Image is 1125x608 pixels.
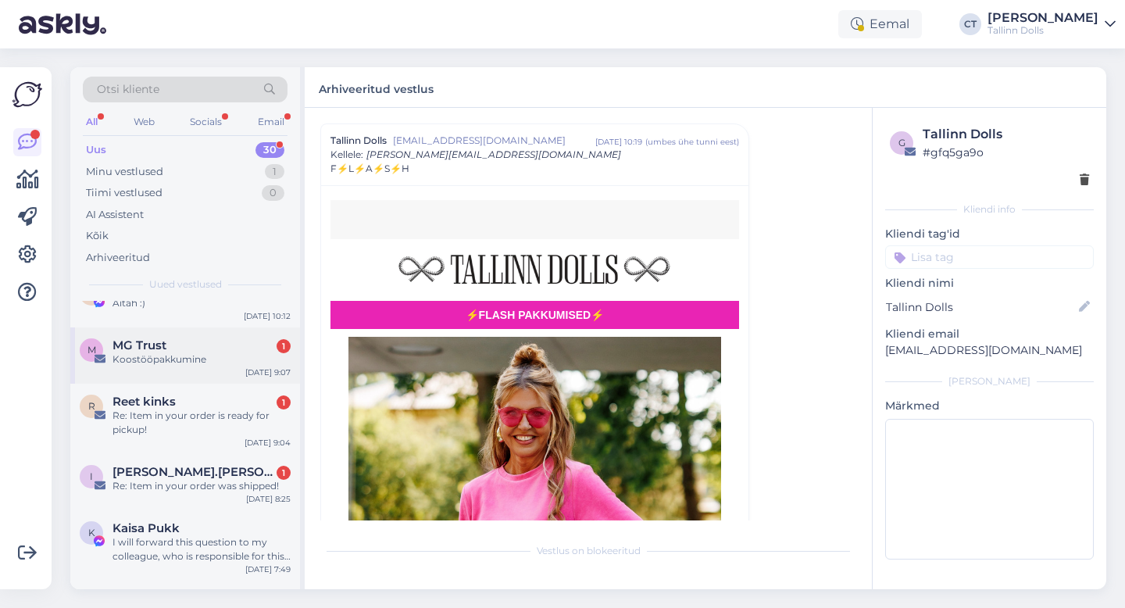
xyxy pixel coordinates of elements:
span: M [87,344,96,356]
div: [DATE] 8:25 [246,493,291,505]
div: Tallinn Dolls [923,125,1089,144]
div: Socials [187,112,225,132]
div: 0 [262,185,284,201]
div: AI Assistent [86,207,144,223]
input: Lisa tag [885,245,1094,269]
input: Lisa nimi [886,299,1076,316]
div: Minu vestlused [86,164,163,180]
span: Reet kinks [112,395,176,409]
p: Märkmed [885,398,1094,414]
span: R [88,400,95,412]
div: 1 [277,339,291,353]
div: 1 [277,466,291,480]
img: 5bde5e54-69a2-44ee-ab2d-622ea800ddb7.png [345,246,725,291]
div: Re: Item in your order was shipped! [112,479,291,493]
div: 30 [255,142,284,158]
div: Arhiveeritud [86,250,150,266]
div: I will forward this question to my colleague, who is responsible for this. The reply will be here... [112,535,291,563]
a: [PERSON_NAME]Tallinn Dolls [987,12,1116,37]
span: Kellele : [330,148,363,160]
span: Vestlus on blokeeritud [537,544,641,558]
span: F⚡L⚡A⚡S⚡H [330,162,409,176]
span: K [88,527,95,538]
div: [DATE] 10:12 [244,310,291,322]
div: [DATE] 7:49 [245,563,291,575]
p: Kliendi nimi [885,275,1094,291]
p: [EMAIL_ADDRESS][DOMAIN_NAME] [885,342,1094,359]
div: CT [959,13,981,35]
div: 1 [265,164,284,180]
div: Kõik [86,228,109,244]
div: Web [130,112,158,132]
span: [EMAIL_ADDRESS][DOMAIN_NAME] [393,134,595,148]
span: [PERSON_NAME][EMAIL_ADDRESS][DOMAIN_NAME] [366,148,621,160]
span: Uued vestlused [149,277,222,291]
span: MG Trust [112,338,166,352]
span: Kaisa Pukk [112,521,180,535]
div: Kliendi info [885,202,1094,216]
div: Re: Item in your order is ready for pickup! [112,409,291,437]
div: Email [255,112,287,132]
div: [PERSON_NAME] [885,374,1094,388]
div: Tallinn Dolls [987,24,1098,37]
div: Aitäh :) [112,296,291,310]
div: [DATE] 9:07 [245,367,291,378]
span: Otsi kliente [97,81,159,98]
div: # gfq5ga9o [923,144,1089,161]
div: [PERSON_NAME] [987,12,1098,24]
span: inger.sillaots [112,465,275,479]
img: Askly Logo [12,80,42,109]
div: [DATE] 10:19 [595,136,642,148]
span: i [90,470,93,482]
p: Kliendi tag'id [885,226,1094,242]
span: ⚡FLASH PAKKUMISED⚡ [466,309,605,321]
div: Eemal [838,10,922,38]
div: Tiimi vestlused [86,185,162,201]
div: All [83,112,101,132]
p: Kliendi email [885,326,1094,342]
span: Tallinn Dolls [330,134,387,148]
div: Koostööpakkumine [112,352,291,367]
div: ( umbes ühe tunni eest ) [645,136,739,148]
div: 1 [277,395,291,410]
span: g [898,137,905,148]
div: Uus [86,142,106,158]
label: Arhiveeritud vestlus [319,77,434,98]
div: [DATE] 9:04 [245,437,291,449]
